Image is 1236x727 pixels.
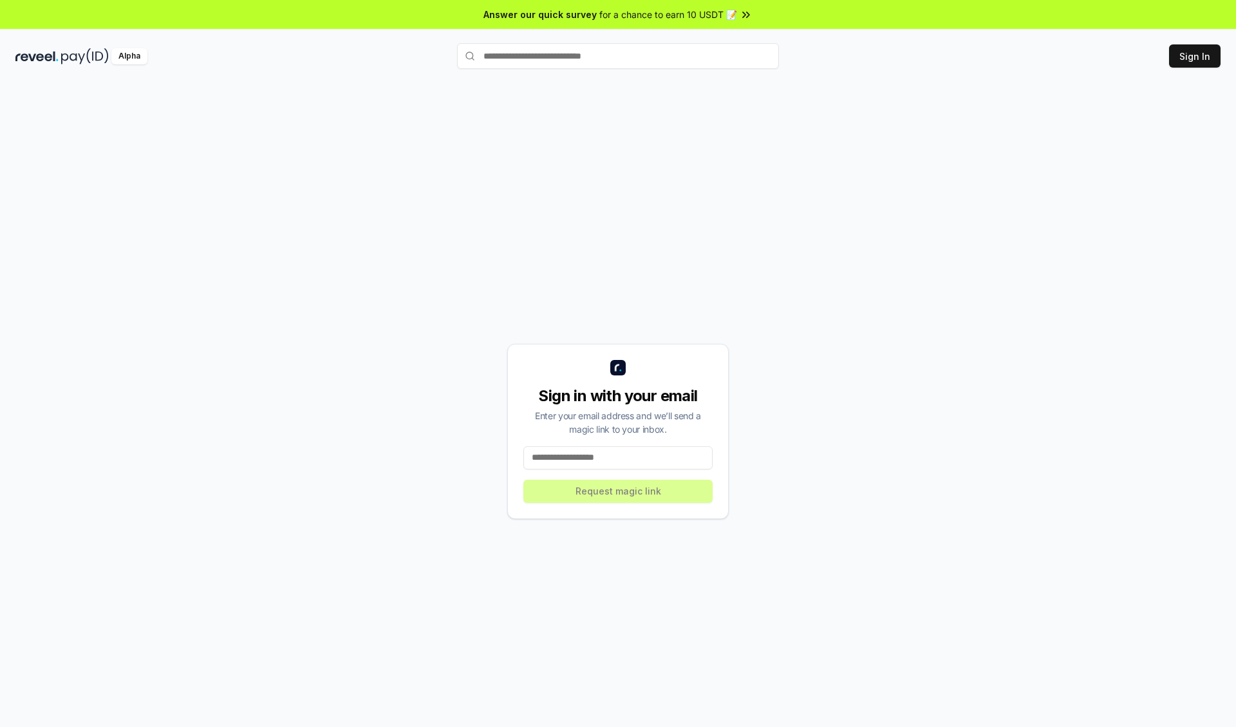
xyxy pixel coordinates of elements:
img: logo_small [610,360,626,375]
span: for a chance to earn 10 USDT 📝 [599,8,737,21]
button: Sign In [1169,44,1221,68]
img: reveel_dark [15,48,59,64]
div: Alpha [111,48,147,64]
img: pay_id [61,48,109,64]
div: Sign in with your email [523,386,713,406]
div: Enter your email address and we’ll send a magic link to your inbox. [523,409,713,436]
span: Answer our quick survey [483,8,597,21]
